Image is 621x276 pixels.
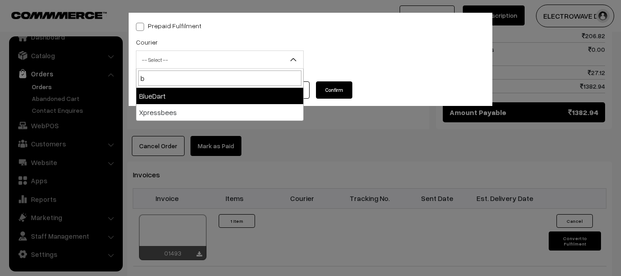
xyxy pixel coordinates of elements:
[136,104,303,120] li: Xpressbees
[136,37,158,47] label: Courier
[136,50,304,69] span: -- Select --
[136,52,303,68] span: -- Select --
[136,88,303,104] li: BlueDart
[316,81,352,99] button: Confirm
[136,21,201,30] label: Prepaid Fulfilment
